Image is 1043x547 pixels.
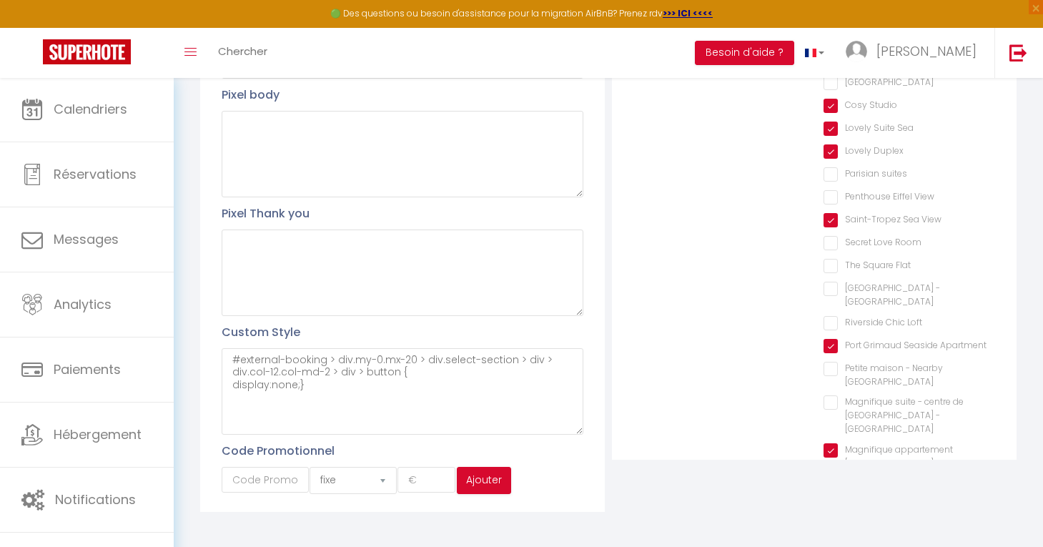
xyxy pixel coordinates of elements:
p: Custom Style [222,323,583,341]
span: [PERSON_NAME] [876,42,977,60]
img: Super Booking [43,39,131,64]
span: Calendriers [54,100,127,118]
img: ... [846,41,867,62]
span: Notifications [55,491,136,508]
span: Analytics [54,295,112,313]
label: Magnifique suite - centre de [GEOGRAPHIC_DATA] - [GEOGRAPHIC_DATA] [838,395,995,436]
span: Chercher [218,44,267,59]
p: Pixel body [222,86,583,104]
a: >>> ICI <<<< [663,7,713,19]
button: Ajouter [457,467,511,494]
a: ... [PERSON_NAME] [835,28,994,78]
input: € [397,467,455,493]
span: Hébergement [54,425,142,443]
button: Besoin d'aide ? [695,41,794,65]
img: logout [1009,44,1027,61]
input: Code Promotionnel [222,467,308,493]
span: Paiements [54,360,121,378]
span: Réservations [54,165,137,183]
p: Code Promotionnel [222,442,511,460]
p: Pixel Thank you [222,204,583,222]
a: Chercher [207,28,278,78]
span: Messages [54,230,119,248]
